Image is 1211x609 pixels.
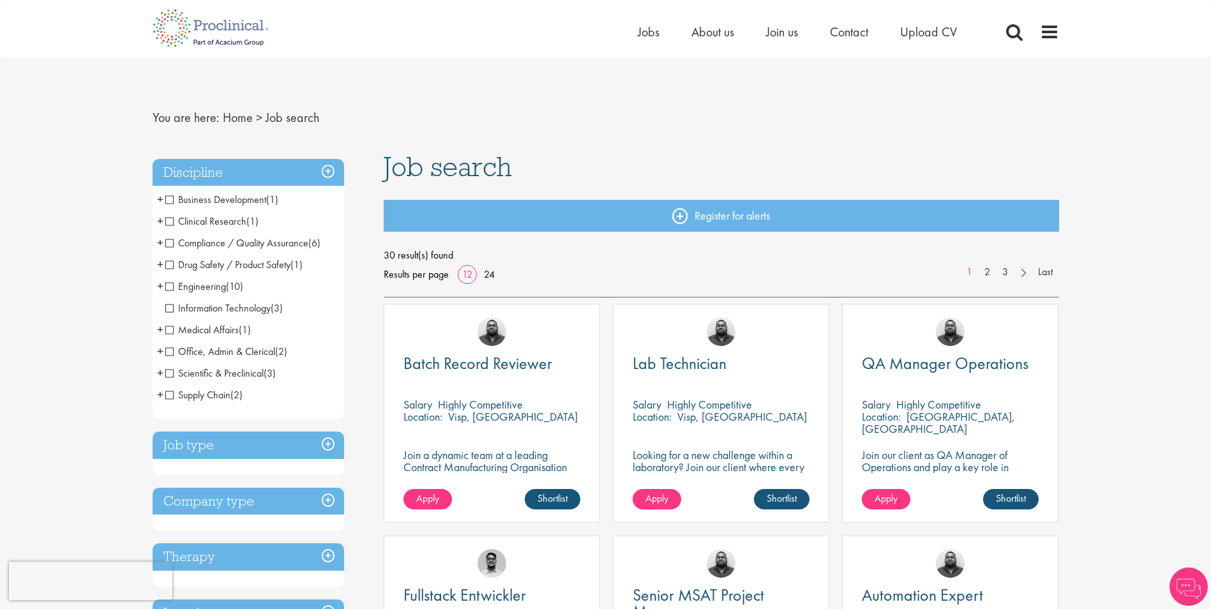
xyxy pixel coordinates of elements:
span: 30 result(s) found [384,246,1059,265]
span: (3) [264,366,276,380]
a: Fullstack Entwickler [403,587,580,603]
span: Location: [862,409,901,424]
span: Job search [384,149,512,184]
span: Engineering [165,280,243,293]
p: Join a dynamic team at a leading Contract Manufacturing Organisation and contribute to groundbrea... [403,449,580,497]
span: Salary [862,397,891,412]
img: Timothy Deschamps [478,549,506,578]
span: Salary [403,397,432,412]
span: (1) [246,214,259,228]
span: Apply [875,492,898,505]
a: 24 [479,267,499,281]
span: (1) [266,193,278,206]
p: Join our client as QA Manager of Operations and play a key role in maintaining top-tier quality s... [862,449,1039,485]
span: Clinical Research [165,214,246,228]
p: Highly Competitive [667,397,752,412]
span: + [157,190,163,209]
img: Ashley Bennett [478,317,506,346]
span: Fullstack Entwickler [403,584,526,606]
span: Business Development [165,193,278,206]
img: Ashley Bennett [707,549,735,578]
span: (10) [226,280,243,293]
span: Automation Expert [862,584,983,606]
span: + [157,363,163,382]
span: Medical Affairs [165,323,239,336]
span: + [157,233,163,252]
a: Jobs [638,24,659,40]
span: Business Development [165,193,266,206]
iframe: reCAPTCHA [9,562,172,600]
h3: Job type [153,432,344,459]
span: Supply Chain [165,388,243,402]
span: (6) [308,236,320,250]
span: Clinical Research [165,214,259,228]
img: Ashley Bennett [707,317,735,346]
a: Apply [403,489,452,509]
span: Scientific & Preclinical [165,366,276,380]
a: Automation Expert [862,587,1039,603]
span: + [157,385,163,404]
span: Drug Safety / Product Safety [165,258,303,271]
span: Batch Record Reviewer [403,352,552,374]
p: [GEOGRAPHIC_DATA], [GEOGRAPHIC_DATA] [862,409,1015,436]
img: Chatbot [1170,568,1208,606]
span: Information Technology [165,301,271,315]
a: QA Manager Operations [862,356,1039,372]
span: Medical Affairs [165,323,251,336]
a: Upload CV [900,24,957,40]
p: Looking for a new challenge within a laboratory? Join our client where every experiment brings us... [633,449,809,485]
a: Contact [830,24,868,40]
span: QA Manager Operations [862,352,1028,374]
span: (2) [230,388,243,402]
a: Join us [766,24,798,40]
span: Lab Technician [633,352,726,374]
span: (1) [239,323,251,336]
span: Drug Safety / Product Safety [165,258,290,271]
h3: Discipline [153,159,344,186]
span: You are here: [153,109,220,126]
a: 1 [960,265,979,280]
span: + [157,276,163,296]
span: (2) [275,345,287,358]
span: Office, Admin & Clerical [165,345,287,358]
span: Apply [645,492,668,505]
span: Results per page [384,265,449,284]
h3: Company type [153,488,344,515]
a: 12 [458,267,477,281]
span: (3) [271,301,283,315]
img: Ashley Bennett [936,549,965,578]
a: Apply [633,489,681,509]
a: Shortlist [983,489,1039,509]
span: Location: [403,409,442,424]
a: 2 [978,265,997,280]
span: > [256,109,262,126]
span: Job search [266,109,319,126]
span: + [157,211,163,230]
a: Shortlist [754,489,809,509]
span: Engineering [165,280,226,293]
span: (1) [290,258,303,271]
span: + [157,255,163,274]
img: Ashley Bennett [936,317,965,346]
a: Batch Record Reviewer [403,356,580,372]
h3: Therapy [153,543,344,571]
span: + [157,320,163,339]
p: Highly Competitive [438,397,523,412]
span: Salary [633,397,661,412]
a: Register for alerts [384,200,1059,232]
span: Compliance / Quality Assurance [165,236,320,250]
span: Information Technology [165,301,283,315]
span: Compliance / Quality Assurance [165,236,308,250]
